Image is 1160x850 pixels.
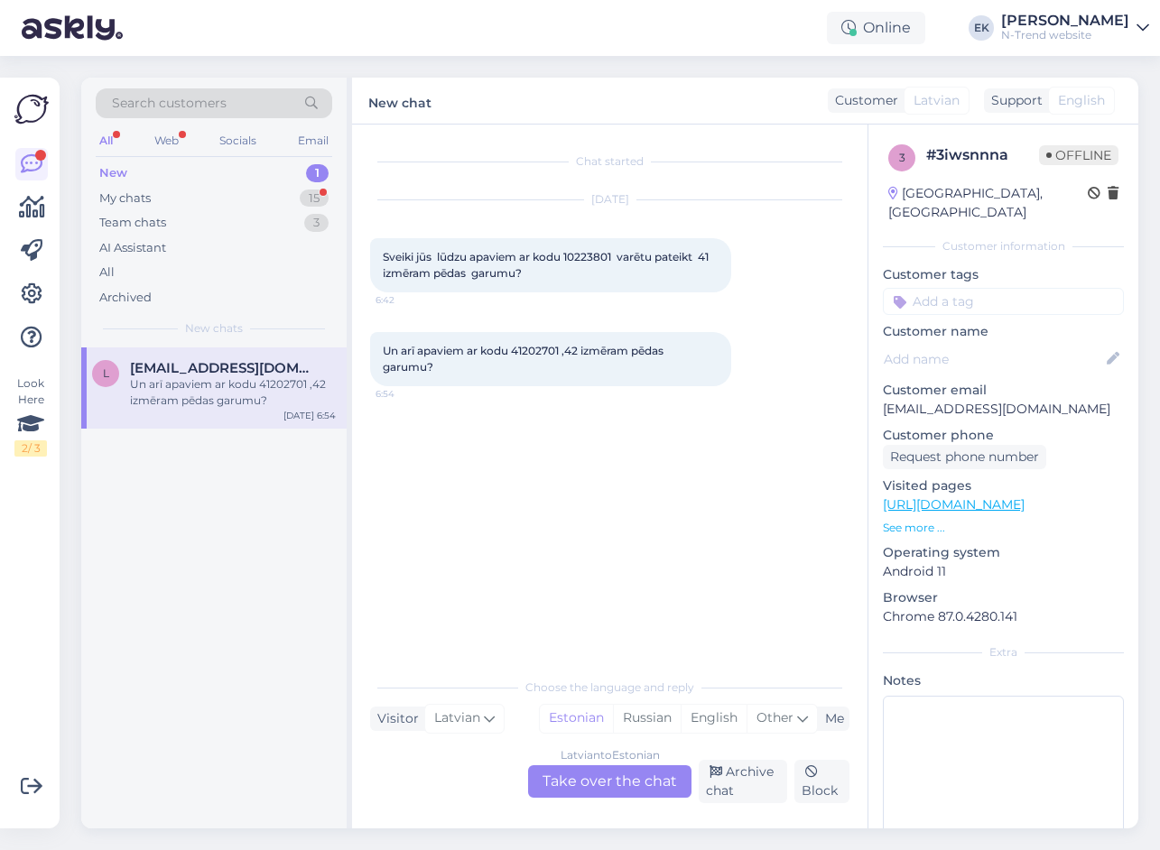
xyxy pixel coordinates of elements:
[914,91,960,110] span: Latvian
[681,705,747,732] div: English
[540,705,613,732] div: Estonian
[883,562,1124,581] p: Android 11
[969,15,994,41] div: EK
[103,366,109,380] span: l
[827,12,925,44] div: Online
[883,400,1124,419] p: [EMAIL_ADDRESS][DOMAIN_NAME]
[883,496,1025,513] a: [URL][DOMAIN_NAME]
[370,679,849,696] div: Choose the language and reply
[1001,14,1149,42] a: [PERSON_NAME]N-Trend website
[1001,28,1129,42] div: N-Trend website
[528,765,691,798] div: Take over the chat
[14,92,49,126] img: Askly Logo
[99,189,151,208] div: My chats
[883,476,1124,495] p: Visited pages
[883,288,1124,315] input: Add a tag
[883,426,1124,445] p: Customer phone
[883,445,1046,469] div: Request phone number
[185,320,243,337] span: New chats
[283,409,336,422] div: [DATE] 6:54
[883,322,1124,341] p: Customer name
[984,91,1043,110] div: Support
[112,94,227,113] span: Search customers
[883,381,1124,400] p: Customer email
[1001,14,1129,28] div: [PERSON_NAME]
[370,709,419,728] div: Visitor
[99,164,127,182] div: New
[699,760,787,803] div: Archive chat
[294,129,332,152] div: Email
[884,349,1103,369] input: Add name
[883,588,1124,607] p: Browser
[14,375,47,457] div: Look Here
[383,250,711,280] span: Sveiki jūs lūdzu apaviem ar kodu 10223801 varētu pateikt 41 izmēram pēdas garumu?
[883,265,1124,284] p: Customer tags
[383,344,669,374] span: Un arī apaviem ar kodu 41202701 ,42 izmēram pēdas garumu?
[818,709,844,728] div: Me
[883,644,1124,661] div: Extra
[1058,91,1105,110] span: English
[376,293,443,307] span: 6:42
[99,214,166,232] div: Team chats
[883,671,1124,690] p: Notes
[304,214,329,232] div: 3
[883,520,1124,536] p: See more ...
[216,129,260,152] div: Socials
[14,440,47,457] div: 2 / 3
[926,144,1039,166] div: # 3iwsnnna
[368,88,432,113] label: New chat
[828,91,898,110] div: Customer
[130,376,336,409] div: Un arī apaviem ar kodu 41202701 ,42 izmēram pēdas garumu?
[883,607,1124,626] p: Chrome 87.0.4280.141
[883,543,1124,562] p: Operating system
[794,760,849,803] div: Block
[306,164,329,182] div: 1
[888,184,1088,222] div: [GEOGRAPHIC_DATA], [GEOGRAPHIC_DATA]
[151,129,182,152] div: Web
[370,153,849,170] div: Chat started
[96,129,116,152] div: All
[1039,145,1118,165] span: Offline
[883,238,1124,254] div: Customer information
[613,705,681,732] div: Russian
[99,239,166,257] div: AI Assistant
[300,189,329,208] div: 15
[130,360,318,376] span: loreta66@inbox.lv
[899,151,905,164] span: 3
[434,708,480,728] span: Latvian
[376,387,443,401] span: 6:54
[561,747,660,763] div: Latvian to Estonian
[370,191,849,208] div: [DATE]
[756,709,793,725] span: Other
[99,263,115,282] div: All
[99,289,152,307] div: Archived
